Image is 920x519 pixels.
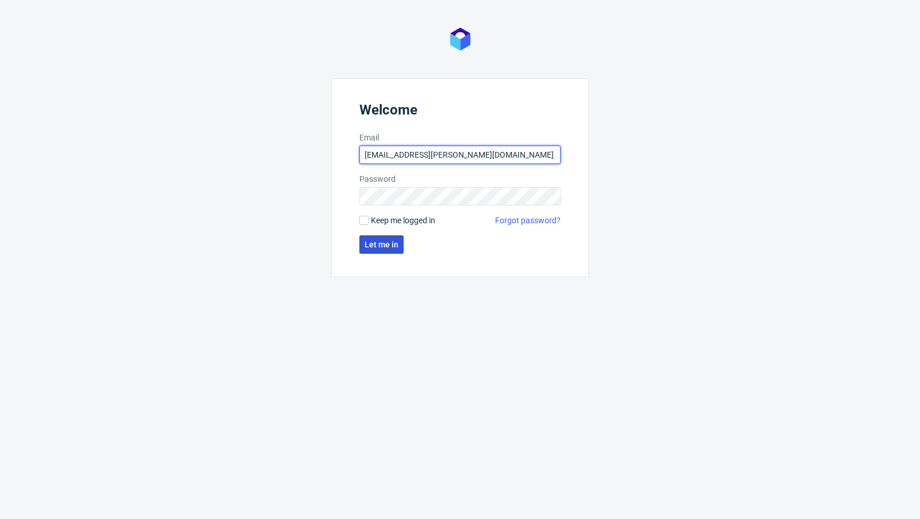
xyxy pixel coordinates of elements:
[359,146,561,164] input: you@youremail.com
[359,235,404,254] button: Let me in
[359,132,561,143] label: Email
[365,241,398,249] span: Let me in
[359,173,561,185] label: Password
[359,102,561,123] header: Welcome
[371,215,435,226] span: Keep me logged in
[495,215,561,226] a: Forgot password?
